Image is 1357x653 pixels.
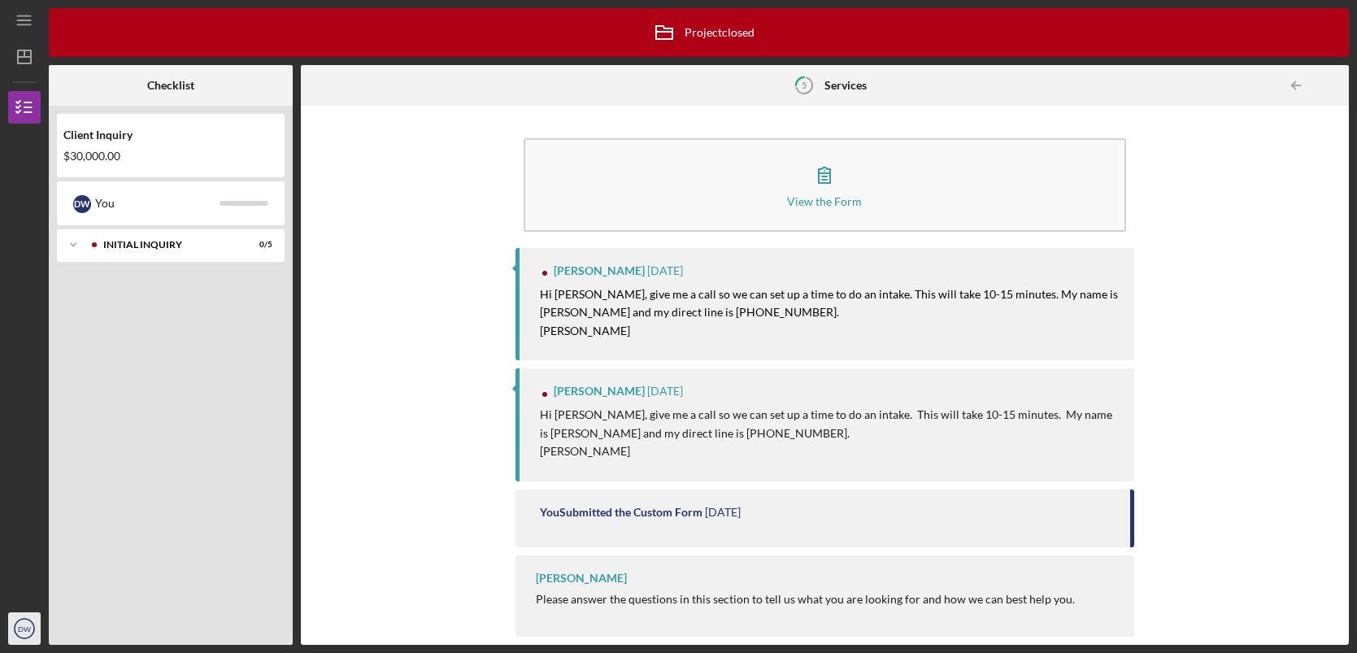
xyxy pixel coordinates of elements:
[802,80,807,90] tspan: 5
[644,12,755,53] div: Project closed
[554,264,645,277] div: [PERSON_NAME]
[540,324,630,337] mark: [PERSON_NAME]
[95,189,220,217] div: You
[18,625,32,633] text: DW
[540,406,1118,442] p: Hi [PERSON_NAME], give me a call so we can set up a time to do an intake. This will take 10-15 mi...
[147,79,194,92] b: Checklist
[540,442,1118,460] p: [PERSON_NAME]
[824,79,867,92] b: Services
[540,506,702,519] div: You Submitted the Custom Form
[540,287,1120,319] mark: Hi [PERSON_NAME], give me a call so we can set up a time to do an intake. This will take 10-15 mi...
[647,264,683,277] time: 2025-04-08 19:37
[536,572,627,585] div: [PERSON_NAME]
[103,240,232,250] div: Initial Inquiry
[536,593,1075,606] div: Please answer the questions in this section to tell us what you are looking for and how we can be...
[63,150,278,163] div: $30,000.00
[73,195,91,213] div: D W
[705,506,741,519] time: 2025-03-31 18:39
[647,385,683,398] time: 2025-04-01 15:10
[243,240,272,250] div: 0 / 5
[554,385,645,398] div: [PERSON_NAME]
[63,128,278,141] div: Client Inquiry
[524,138,1126,232] button: View the Form
[8,612,41,645] button: DW
[787,195,862,207] div: View the Form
